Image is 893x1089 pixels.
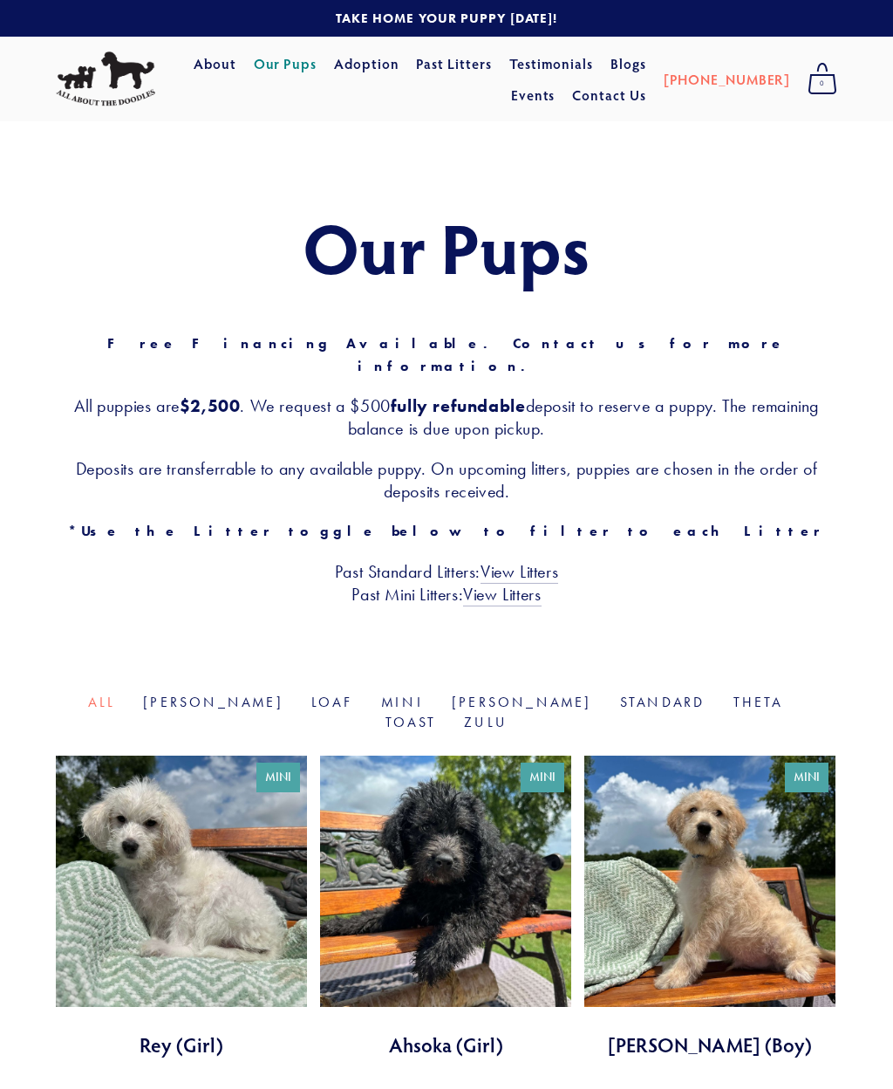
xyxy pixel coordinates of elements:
[88,694,115,710] a: All
[68,523,824,539] strong: *Use the Litter toggle below to filter to each Litter
[381,694,424,710] a: Mini
[56,560,837,606] h3: Past Standard Litters: Past Mini Litters:
[385,714,436,730] a: Toast
[56,394,837,440] h3: All puppies are . We request a $500 deposit to reserve a puppy. The remaining balance is due upon...
[620,694,706,710] a: Standard
[511,79,556,111] a: Events
[464,714,508,730] a: Zulu
[452,694,592,710] a: [PERSON_NAME]
[56,51,155,106] img: All About The Doodles
[664,64,790,95] a: [PHONE_NUMBER]
[311,694,353,710] a: Loaf
[481,561,558,584] a: View Litters
[107,335,800,374] strong: Free Financing Available. Contact us for more information.
[391,395,526,416] strong: fully refundable
[56,457,837,503] h3: Deposits are transferrable to any available puppy. On upcoming litters, puppies are chosen in the...
[808,72,837,95] span: 0
[416,54,492,72] a: Past Litters
[509,48,594,79] a: Testimonials
[572,79,646,111] a: Contact Us
[56,209,837,285] h1: Our Pups
[143,694,283,710] a: [PERSON_NAME]
[799,58,846,101] a: 0 items in cart
[254,48,317,79] a: Our Pups
[194,48,236,79] a: About
[733,694,783,710] a: Theta
[463,584,541,606] a: View Litters
[610,48,646,79] a: Blogs
[180,395,241,416] strong: $2,500
[334,48,399,79] a: Adoption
